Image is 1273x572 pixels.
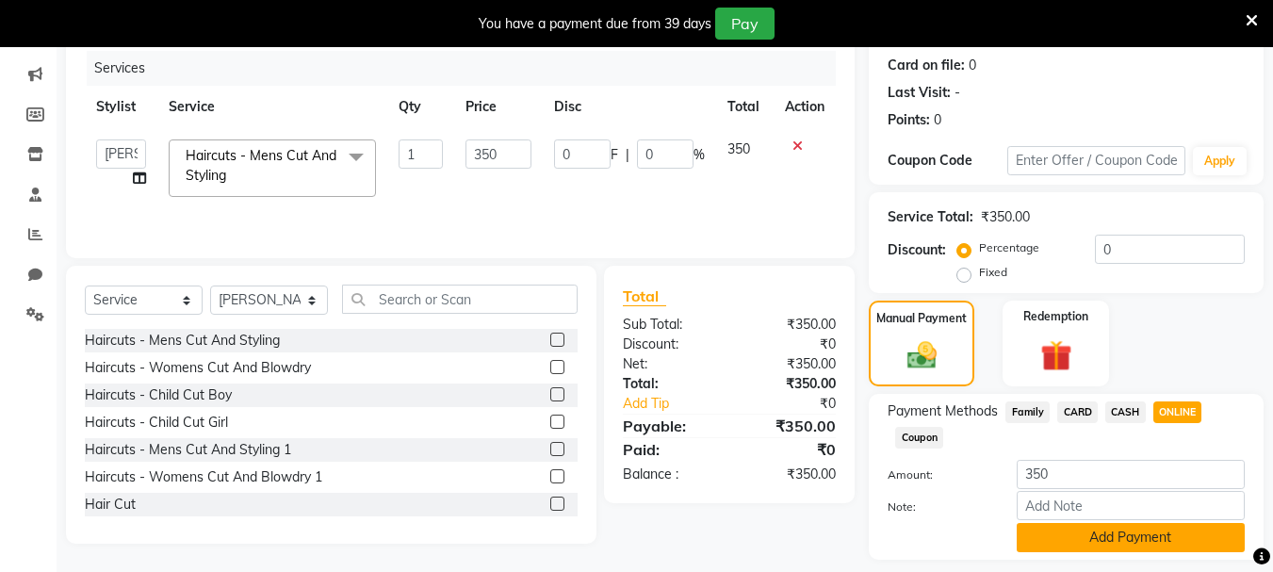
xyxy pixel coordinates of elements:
div: Total: [609,374,729,394]
div: ₹350.00 [729,315,850,335]
div: ₹350.00 [729,415,850,437]
span: CASH [1105,401,1146,423]
th: Disc [543,86,716,128]
span: ONLINE [1153,401,1202,423]
div: Card on file: [888,56,965,75]
span: Total [623,286,666,306]
div: - [955,83,960,103]
label: Note: [873,498,1002,515]
a: x [226,167,235,184]
div: ₹350.00 [981,207,1030,227]
a: Add Tip [609,394,749,414]
div: Balance : [609,465,729,484]
span: | [626,145,629,165]
div: ₹0 [750,394,851,414]
div: Haircuts - Child Cut Boy [85,385,232,405]
input: Enter Offer / Coupon Code [1007,146,1185,175]
span: F [611,145,618,165]
div: ₹350.00 [729,354,850,374]
div: Last Visit: [888,83,951,103]
div: Paid: [609,438,729,461]
img: _gift.svg [1031,336,1082,375]
th: Action [774,86,836,128]
div: You have a payment due from 39 days [479,14,711,34]
div: Haircuts - Womens Cut And Blowdry 1 [85,467,322,487]
button: Add Payment [1017,523,1245,552]
div: Discount: [609,335,729,354]
div: 0 [934,110,941,130]
label: Fixed [979,264,1007,281]
div: Haircuts - Mens Cut And Styling [85,331,280,351]
button: Pay [715,8,775,40]
div: ₹0 [729,335,850,354]
span: CARD [1057,401,1098,423]
img: _cash.svg [898,338,946,372]
div: 0 [969,56,976,75]
div: Sub Total: [609,315,729,335]
div: Service Total: [888,207,973,227]
button: Apply [1193,147,1247,175]
label: Manual Payment [876,310,967,327]
th: Total [716,86,774,128]
span: Payment Methods [888,401,998,421]
input: Amount [1017,460,1245,489]
div: Haircuts - Mens Cut And Styling 1 [85,440,291,460]
div: Discount: [888,240,946,260]
div: Coupon Code [888,151,1006,171]
div: ₹350.00 [729,374,850,394]
div: Net: [609,354,729,374]
div: Services [87,51,850,86]
span: % [694,145,705,165]
span: 350 [727,140,750,157]
div: Haircuts - Child Cut Girl [85,413,228,433]
th: Stylist [85,86,157,128]
span: Family [1005,401,1050,423]
th: Qty [387,86,455,128]
div: Haircuts - Womens Cut And Blowdry [85,358,311,378]
div: ₹350.00 [729,465,850,484]
span: Coupon [895,427,943,449]
div: Points: [888,110,930,130]
div: Payable: [609,415,729,437]
label: Amount: [873,466,1002,483]
th: Service [157,86,387,128]
input: Add Note [1017,491,1245,520]
th: Price [454,86,542,128]
label: Redemption [1023,308,1088,325]
input: Search or Scan [342,285,578,314]
div: Hair Cut [85,495,136,515]
span: Haircuts - Mens Cut And Styling [186,147,336,184]
label: Percentage [979,239,1039,256]
div: ₹0 [729,438,850,461]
